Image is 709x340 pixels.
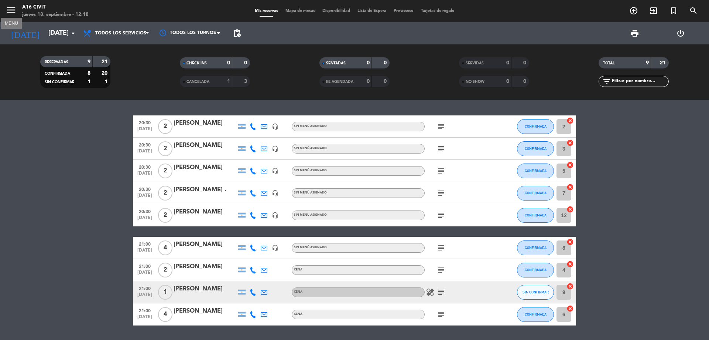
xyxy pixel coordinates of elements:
[174,185,236,195] div: [PERSON_NAME] .
[629,6,638,15] i: add_circle_outline
[158,208,172,223] span: 2
[227,60,230,65] strong: 0
[227,79,230,84] strong: 1
[272,123,278,130] i: headset_mic
[437,243,446,252] i: subject
[669,6,678,15] i: turned_in_not
[294,246,327,249] span: Sin menú asignado
[174,240,236,249] div: [PERSON_NAME]
[6,25,45,41] i: [DATE]
[517,164,554,178] button: CONFIRMADA
[603,61,614,65] span: TOTAL
[158,240,172,255] span: 4
[174,306,236,316] div: [PERSON_NAME]
[525,124,547,128] span: CONFIRMADA
[136,207,154,215] span: 20:30
[566,117,574,124] i: cancel
[244,79,249,84] strong: 3
[658,22,703,44] div: LOG OUT
[136,262,154,270] span: 21:00
[22,4,89,11] div: A16 Civit
[466,80,484,84] span: NO SHOW
[294,147,327,150] span: Sin menú asignado
[88,71,90,76] strong: 8
[525,213,547,217] span: CONFIRMADA
[676,29,685,38] i: power_settings_new
[136,193,154,202] span: [DATE]
[517,285,554,300] button: SIN CONFIRMAR
[102,59,109,64] strong: 21
[6,4,17,18] button: menu
[326,61,346,65] span: SENTADAS
[294,213,327,216] span: Sin menú asignado
[417,9,458,13] span: Tarjetas de regalo
[523,60,528,65] strong: 0
[136,239,154,248] span: 21:00
[566,238,574,246] i: cancel
[136,162,154,171] span: 20:30
[354,9,390,13] span: Lista de Espera
[136,127,154,135] span: [DATE]
[95,31,146,36] span: Todos los servicios
[158,119,172,134] span: 2
[517,186,554,201] button: CONFIRMADA
[525,147,547,151] span: CONFIRMADA
[566,305,574,312] i: cancel
[437,211,446,220] i: subject
[69,29,78,38] i: arrow_drop_down
[517,307,554,322] button: CONFIRMADA
[272,245,278,251] i: headset_mic
[158,263,172,277] span: 2
[326,80,353,84] span: RE AGENDADA
[602,77,611,86] i: filter_list
[102,71,109,76] strong: 20
[136,185,154,193] span: 20:30
[646,60,649,65] strong: 9
[136,149,154,157] span: [DATE]
[437,189,446,198] i: subject
[45,60,68,64] span: RESERVADAS
[272,190,278,196] i: headset_mic
[437,166,446,175] i: subject
[367,60,370,65] strong: 0
[517,263,554,277] button: CONFIRMADA
[174,163,236,172] div: [PERSON_NAME]
[136,118,154,127] span: 20:30
[517,208,554,223] button: CONFIRMADA
[136,215,154,224] span: [DATE]
[566,184,574,191] i: cancel
[649,6,658,15] i: exit_to_app
[174,207,236,217] div: [PERSON_NAME]
[294,290,302,293] span: Cena
[566,260,574,268] i: cancel
[525,191,547,195] span: CONFIRMADA
[1,20,22,26] div: MENU
[136,284,154,292] span: 21:00
[186,80,209,84] span: CANCELADA
[437,144,446,153] i: subject
[319,9,354,13] span: Disponibilidad
[506,60,509,65] strong: 0
[158,307,172,322] span: 4
[105,79,109,84] strong: 1
[525,169,547,173] span: CONFIRMADA
[390,9,417,13] span: Pre-acceso
[88,79,90,84] strong: 1
[525,312,547,316] span: CONFIRMADA
[566,206,574,213] i: cancel
[22,11,89,18] div: jueves 18. septiembre - 12:18
[88,59,90,64] strong: 9
[251,9,282,13] span: Mis reservas
[158,285,172,300] span: 1
[174,118,236,128] div: [PERSON_NAME]
[566,283,574,290] i: cancel
[174,284,236,294] div: [PERSON_NAME]
[566,139,574,147] i: cancel
[517,119,554,134] button: CONFIRMADA
[294,125,327,128] span: Sin menú asignado
[136,171,154,179] span: [DATE]
[294,268,302,271] span: Cena
[437,310,446,319] i: subject
[689,6,698,15] i: search
[136,306,154,314] span: 21:00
